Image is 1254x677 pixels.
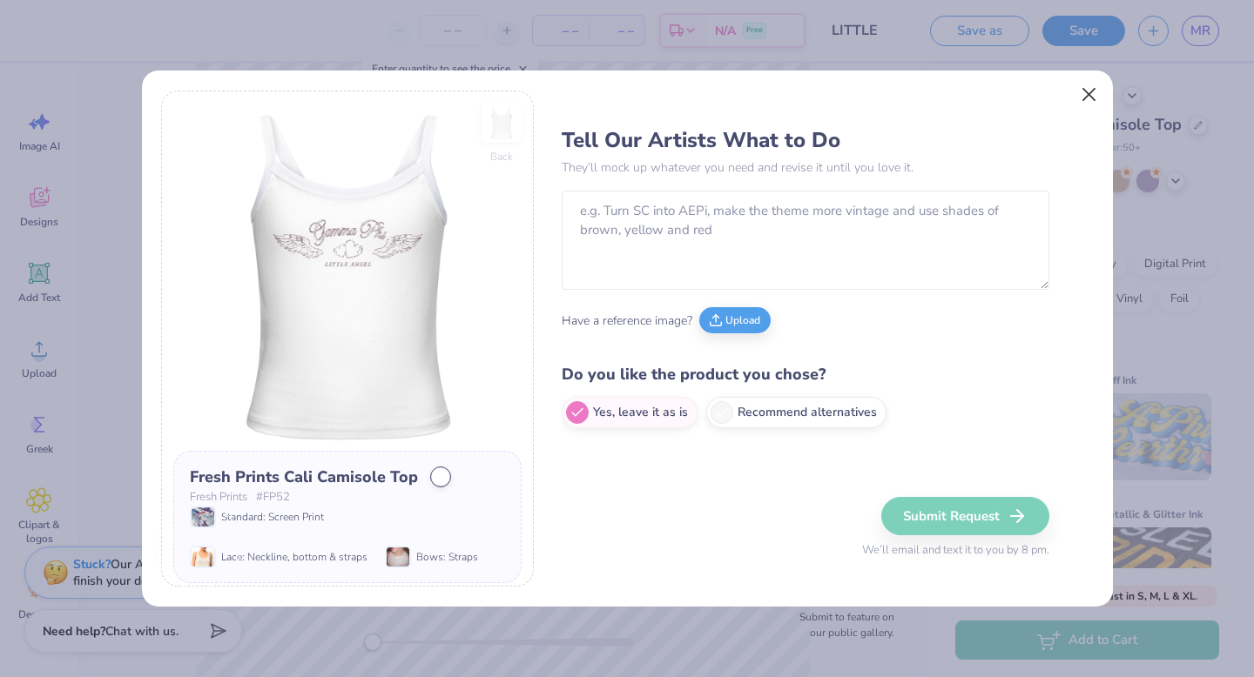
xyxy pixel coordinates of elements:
[387,547,409,566] img: Bows: Straps
[190,489,247,506] span: Fresh Prints
[192,507,214,526] img: Standard: Screen Print
[562,127,1049,153] h3: Tell Our Artists What to Do
[173,103,522,451] img: Front
[562,362,1049,387] h4: Do you like the product you chose?
[1072,78,1105,111] button: Close
[562,397,698,428] label: Yes, leave it as is
[192,547,214,566] img: Lace: Neckline, bottom & straps
[190,466,418,489] div: Fresh Prints Cali Camisole Top
[699,307,771,333] button: Upload
[221,509,324,525] span: Standard: Screen Print
[562,312,692,330] span: Have a reference image?
[416,549,478,565] span: Bows: Straps
[256,489,290,506] span: # FP52
[862,542,1049,560] span: We’ll email and text it to you by 8 pm.
[221,549,367,565] span: Lace: Neckline, bottom & straps
[562,158,1049,177] p: They’ll mock up whatever you need and revise it until you love it.
[706,397,887,428] label: Recommend alternatives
